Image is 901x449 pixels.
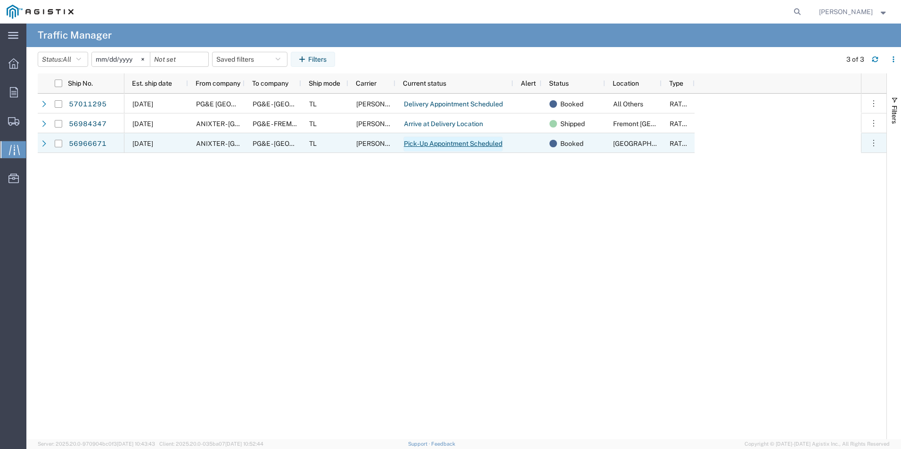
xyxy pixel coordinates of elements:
[68,97,107,112] a: 57011295
[309,80,340,87] span: Ship mode
[819,6,888,17] button: [PERSON_NAME]
[117,441,155,447] span: [DATE] 10:43:43
[291,52,335,67] button: Filters
[356,140,410,147] span: C.H. Robinson
[560,94,583,114] span: Booked
[38,24,112,47] h4: Traffic Manager
[196,120,295,128] span: ANIXTER - Benicia
[613,100,643,108] span: All Others
[38,52,88,67] button: Status:All
[92,52,150,66] input: Not set
[68,117,107,132] a: 56984347
[253,100,341,108] span: PG&E - BAKERSFIELD
[68,80,93,87] span: Ship No.
[745,440,890,448] span: Copyright © [DATE]-[DATE] Agistix Inc., All Rights Reserved
[63,56,71,63] span: All
[225,441,263,447] span: [DATE] 10:52:44
[150,52,208,66] input: Not set
[159,441,263,447] span: Client: 2025.20.0-035ba07
[403,136,503,152] a: Pick-Up Appointment Scheduled
[252,80,288,87] span: To company
[196,100,283,108] span: PG&E Bakersfield
[670,100,691,108] span: RATED
[403,80,446,87] span: Current status
[670,140,691,147] span: RATED
[613,120,707,128] span: Fremont DC
[356,120,410,128] span: C.H. Robinson
[408,441,432,447] a: Support
[309,140,317,147] span: TL
[196,80,240,87] span: From company
[356,80,377,87] span: Carrier
[431,441,455,447] a: Feedback
[68,136,107,152] a: 56966671
[253,120,305,128] span: PG&E - FREMONT
[846,55,864,64] div: 3 of 3
[403,117,483,132] a: Arrive at Delivery Location
[132,100,153,108] span: 10/03/2025
[549,80,569,87] span: Status
[669,80,683,87] span: Type
[560,114,585,134] span: Shipped
[560,134,583,153] span: Booked
[212,52,287,67] button: Saved filters
[7,5,74,19] img: logo
[132,140,153,147] span: 09/29/2025
[196,140,295,147] span: ANIXTER - Benicia
[356,100,410,108] span: C.H. Robinson
[309,100,317,108] span: TL
[253,140,341,147] span: PG&E - FRESNO
[613,140,680,147] span: Fresno DC
[403,97,503,112] a: Delivery Appointment Scheduled
[132,120,153,128] span: 10/02/2025
[309,120,317,128] span: TL
[132,80,172,87] span: Est. ship date
[819,7,873,17] span: Rick Judd
[670,120,691,128] span: RATED
[38,441,155,447] span: Server: 2025.20.0-970904bc0f3
[613,80,639,87] span: Location
[891,105,898,124] span: Filters
[521,80,536,87] span: Alert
